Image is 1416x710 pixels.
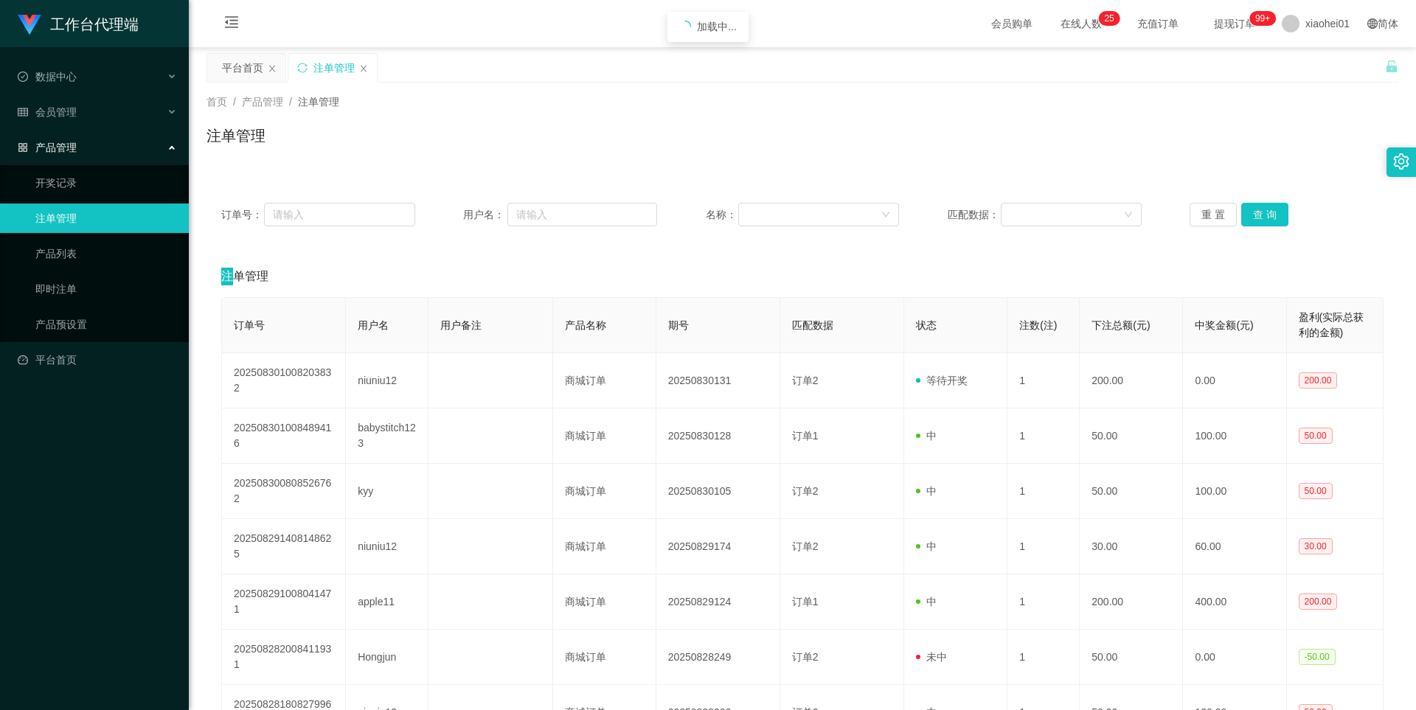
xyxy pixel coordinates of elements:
[50,1,139,48] h1: 工作台代理端
[916,319,937,331] span: 状态
[792,596,819,608] span: 订单1
[1299,311,1364,338] span: 盈利(实际总获利的金额)
[346,408,428,464] td: babystitch123
[222,519,346,574] td: 202508291408148625
[346,574,428,630] td: apple11
[242,96,283,108] span: 产品管理
[1299,538,1333,554] span: 30.00
[1183,464,1286,519] td: 100.00
[346,519,428,574] td: niuniu12
[1080,353,1183,408] td: 200.00
[656,464,780,519] td: 20250830105
[440,319,482,331] span: 用户备注
[656,408,780,464] td: 20250830128
[1299,372,1338,389] span: 200.00
[18,142,77,153] span: 产品管理
[792,540,819,552] span: 订单2
[18,106,77,118] span: 会员管理
[1007,353,1080,408] td: 1
[1053,18,1109,29] span: 在线人数
[1019,319,1057,331] span: 注数(注)
[1241,203,1288,226] button: 查 询
[268,64,277,73] i: 图标: close
[1190,203,1237,226] button: 重 置
[1183,574,1286,630] td: 400.00
[18,15,41,35] img: logo.9652507e.png
[35,310,177,339] a: 产品预设置
[1299,649,1336,665] span: -50.00
[916,651,947,663] span: 未中
[553,408,656,464] td: 商城订单
[656,353,780,408] td: 20250830131
[1183,353,1286,408] td: 0.00
[1080,519,1183,574] td: 30.00
[206,125,265,147] h1: 注单管理
[1299,428,1333,444] span: 50.00
[1299,483,1333,499] span: 50.00
[948,207,1001,223] span: 匹配数据：
[1249,11,1276,26] sup: 1017
[1130,18,1186,29] span: 充值订单
[18,18,139,29] a: 工作台代理端
[656,519,780,574] td: 20250829174
[298,96,339,108] span: 注单管理
[553,574,656,630] td: 商城订单
[221,268,268,285] span: 注单管理
[792,430,819,442] span: 订单1
[792,375,819,386] span: 订单2
[313,54,355,82] div: 注单管理
[507,203,657,226] input: 请输入
[1299,594,1338,610] span: 200.00
[1080,408,1183,464] td: 50.00
[1104,11,1109,26] p: 2
[463,207,507,223] span: 用户名：
[1124,210,1133,220] i: 图标: down
[1007,464,1080,519] td: 1
[792,319,833,331] span: 匹配数据
[35,239,177,268] a: 产品列表
[346,353,428,408] td: niuniu12
[1091,319,1150,331] span: 下注总额(元)
[916,540,937,552] span: 中
[234,319,265,331] span: 订单号
[916,485,937,497] span: 中
[222,54,263,82] div: 平台首页
[18,72,28,82] i: 图标: check-circle-o
[916,375,968,386] span: 等待开奖
[35,203,177,233] a: 注单管理
[346,464,428,519] td: kyy
[656,574,780,630] td: 20250829124
[1183,519,1286,574] td: 60.00
[297,63,308,73] i: 图标: sync
[233,96,236,108] span: /
[1183,630,1286,685] td: 0.00
[1367,18,1378,29] i: 图标: global
[792,651,819,663] span: 订单2
[792,485,819,497] span: 订单2
[18,345,177,375] a: 图标: dashboard平台首页
[553,519,656,574] td: 商城订单
[1393,153,1409,170] i: 图标: setting
[18,107,28,117] i: 图标: table
[1080,574,1183,630] td: 200.00
[222,353,346,408] td: 202508301008203832
[289,96,292,108] span: /
[222,464,346,519] td: 202508300808526762
[1007,574,1080,630] td: 1
[1007,408,1080,464] td: 1
[553,464,656,519] td: 商城订单
[1385,60,1398,73] i: 图标: unlock
[1007,630,1080,685] td: 1
[668,319,689,331] span: 期号
[706,207,738,223] span: 名称：
[1109,11,1114,26] p: 5
[1195,319,1253,331] span: 中奖金额(元)
[222,574,346,630] td: 202508291008041471
[656,630,780,685] td: 20250828249
[553,353,656,408] td: 商城订单
[553,630,656,685] td: 商城订单
[358,319,389,331] span: 用户名
[35,168,177,198] a: 开奖记录
[206,96,227,108] span: 首页
[18,142,28,153] i: 图标: appstore-o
